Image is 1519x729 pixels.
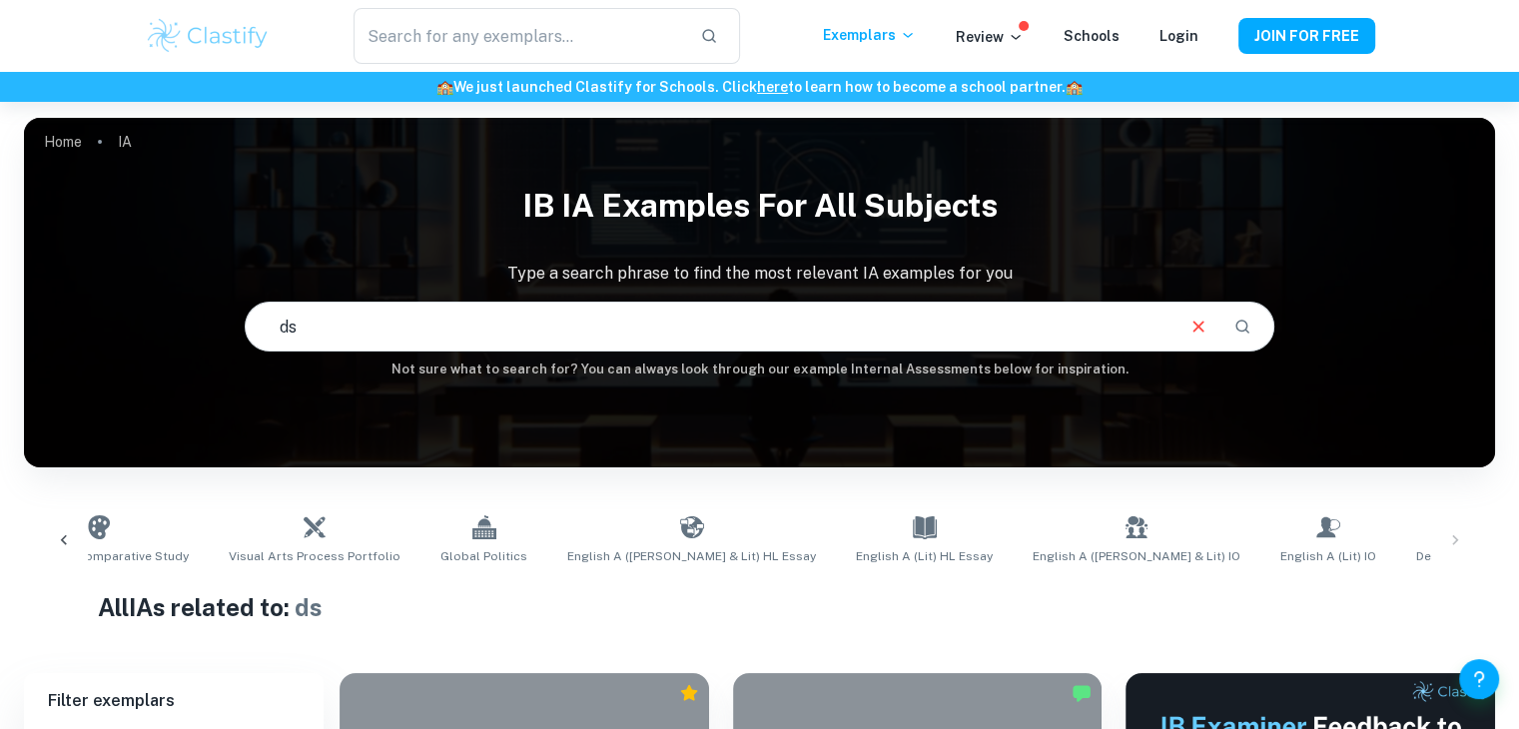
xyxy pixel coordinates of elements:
[24,262,1495,286] p: Type a search phrase to find the most relevant IA examples for you
[1159,28,1198,44] a: Login
[24,174,1495,238] h1: IB IA examples for all subjects
[246,299,1171,355] input: E.g. player arrangements, enthalpy of combustion, analysis of a big city...
[1033,547,1240,565] span: English A ([PERSON_NAME] & Lit) IO
[1238,18,1375,54] button: JOIN FOR FREE
[4,76,1515,98] h6: We just launched Clastify for Schools. Click to learn how to become a school partner.
[567,547,816,565] span: English A ([PERSON_NAME] & Lit) HL Essay
[823,24,916,46] p: Exemplars
[1064,28,1120,44] a: Schools
[9,547,189,565] span: Visual Arts Comparative Study
[679,683,699,703] div: Premium
[24,673,324,729] h6: Filter exemplars
[98,589,1422,625] h1: All IAs related to:
[1179,308,1217,346] button: Clear
[295,593,323,621] span: ds
[354,8,683,64] input: Search for any exemplars...
[1280,547,1376,565] span: English A (Lit) IO
[118,131,132,153] p: IA
[757,79,788,95] a: here
[229,547,400,565] span: Visual Arts Process Portfolio
[440,547,527,565] span: Global Politics
[24,360,1495,379] h6: Not sure what to search for? You can always look through our example Internal Assessments below f...
[1066,79,1083,95] span: 🏫
[956,26,1024,48] p: Review
[1072,683,1092,703] img: Marked
[856,547,993,565] span: English A (Lit) HL Essay
[145,16,272,56] img: Clastify logo
[44,128,82,156] a: Home
[1459,659,1499,699] button: Help and Feedback
[1225,310,1259,344] button: Search
[436,79,453,95] span: 🏫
